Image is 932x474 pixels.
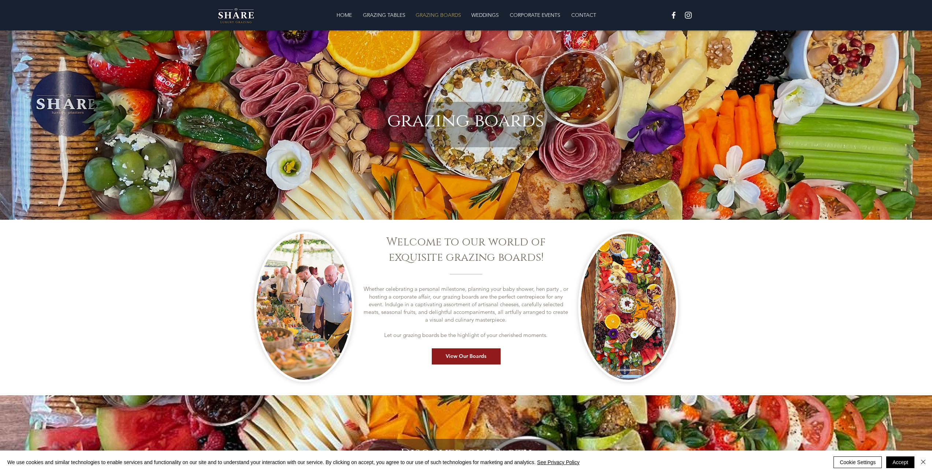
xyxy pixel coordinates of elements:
a: GRAZING TABLES [357,8,410,22]
iframe: Wix Chat [898,440,932,474]
a: WEDDINGS [466,8,504,22]
p: GRAZING TABLES [359,8,409,22]
a: View Our Boards [432,348,501,364]
img: Share Luxury Grazing Logo.png [209,5,263,26]
span: grazing boards [387,108,544,133]
p: Whether celebrating a personal milestone, planning your baby shower, hen party , or hosting a cor... [362,285,570,331]
p: HOME [333,8,356,22]
span: Welcome to our world of exquisite grazing boards! [386,235,546,265]
span: Discover our [400,445,493,463]
img: Wedding Pic.jpg [256,234,352,380]
span: We use cookies and similar technologies to enable services and functionality on our site and to u... [7,459,579,466]
p: CORPORATE EVENTS [506,8,564,22]
button: Accept [886,456,914,468]
p: GRAZING BOARDS [412,8,465,22]
a: CONTACT [566,8,601,22]
button: Cookie Settings [833,456,882,468]
span: View Our Boards [446,353,486,360]
img: Grazing Board Large file.jpg [580,234,676,380]
nav: Site [287,8,645,22]
p: WEDDINGS [468,8,502,22]
img: White Instagram Icon [684,11,693,20]
button: Close [919,456,928,468]
a: See Privacy Policy [537,459,580,465]
p: CONTACT [568,8,600,22]
a: CORPORATE EVENTS [504,8,566,22]
img: White Facebook Icon [669,11,678,20]
ul: Social Bar [669,11,693,20]
a: HOME [331,8,357,22]
p: Let our grazing boards be the highlight of your cherished moments. [362,331,570,339]
a: GRAZING BOARDS [410,8,466,22]
img: Close [919,458,928,466]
